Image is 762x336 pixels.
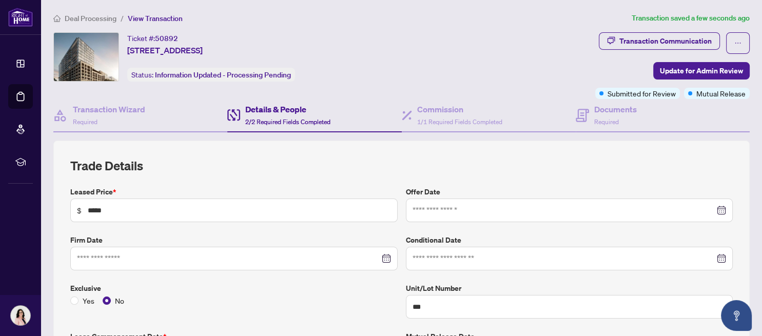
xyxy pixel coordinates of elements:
label: Conditional Date [406,234,733,246]
span: Submitted for Review [608,88,676,99]
h4: Details & People [245,103,330,115]
span: Required [594,118,619,126]
span: Information Updated - Processing Pending [155,70,291,80]
label: Firm Date [70,234,398,246]
h2: Trade Details [70,157,733,174]
label: Unit/Lot Number [406,283,733,294]
span: 2/2 Required Fields Completed [245,118,330,126]
button: Open asap [721,300,752,331]
span: 50892 [155,34,178,43]
button: Update for Admin Review [653,62,750,80]
h4: Commission [417,103,502,115]
img: IMG-W12316740_1.jpg [54,33,119,81]
label: Leased Price [70,186,398,197]
div: Status: [127,68,295,82]
div: Transaction Communication [619,33,712,49]
span: Update for Admin Review [660,63,743,79]
label: Exclusive [70,283,398,294]
span: 1/1 Required Fields Completed [417,118,502,126]
span: View Transaction [128,14,183,23]
label: Offer Date [406,186,733,197]
span: $ [77,205,82,216]
span: [STREET_ADDRESS] [127,44,203,56]
article: Transaction saved a few seconds ago [632,12,750,24]
img: logo [8,8,33,27]
span: No [111,295,128,306]
span: Deal Processing [65,14,116,23]
h4: Transaction Wizard [73,103,145,115]
span: Yes [79,295,99,306]
span: Mutual Release [696,88,746,99]
span: Required [73,118,97,126]
div: Ticket #: [127,32,178,44]
span: ellipsis [734,39,741,47]
h4: Documents [594,103,637,115]
img: Profile Icon [11,306,30,325]
button: Transaction Communication [599,32,720,50]
li: / [121,12,124,24]
span: home [53,15,61,22]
